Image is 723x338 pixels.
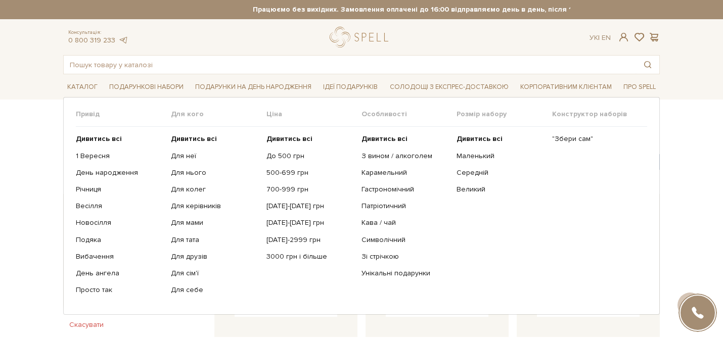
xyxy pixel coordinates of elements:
[457,134,503,143] b: Дивитись всі
[76,252,163,261] a: Вибачення
[598,33,600,42] span: |
[76,152,163,161] a: 1 Вересня
[361,185,449,194] a: Гастрономічний
[361,235,449,245] a: Символічний
[191,79,315,95] span: Подарунки на День народження
[64,56,636,74] input: Пошук товару у каталозі
[76,235,163,245] a: Подяка
[266,152,354,161] a: До 500 грн
[68,29,128,36] span: Консультація:
[386,78,513,95] a: Солодощі з експрес-доставкою
[266,110,361,119] span: Ціна
[76,269,163,278] a: День ангела
[361,269,449,278] a: Унікальні подарунки
[319,79,382,95] span: Ідеї подарунків
[457,185,544,194] a: Великий
[171,134,217,143] b: Дивитись всі
[266,218,354,227] a: [DATE]-[DATE] грн
[63,79,102,95] span: Каталог
[457,110,552,119] span: Розмір набору
[171,152,258,161] a: Для неї
[63,317,110,333] button: Скасувати
[266,202,354,211] a: [DATE]-[DATE] грн
[636,56,659,74] button: Пошук товару у каталозі
[266,134,312,143] b: Дивитись всі
[171,168,258,177] a: Для нього
[171,269,258,278] a: Для сім'ї
[266,134,354,143] a: Дивитись всі
[457,134,544,143] a: Дивитись всі
[361,218,449,227] a: Кава / чай
[361,168,449,177] a: Карамельний
[68,36,115,44] a: 0 800 319 233
[602,33,611,42] a: En
[171,185,258,194] a: Для колег
[76,185,163,194] a: Річниця
[63,97,660,315] div: Каталог
[76,110,171,119] span: Привід
[516,78,616,95] a: Корпоративним клієнтам
[619,79,660,95] span: Про Spell
[361,202,449,211] a: Патріотичний
[171,134,258,143] a: Дивитись всі
[330,27,393,47] a: logo
[76,285,163,295] a: Просто так
[361,134,449,143] a: Дивитись всі
[361,252,449,261] a: Зі стрічкою
[118,36,128,44] a: telegram
[361,134,408,143] b: Дивитись всі
[171,285,258,295] a: Для себе
[76,168,163,177] a: День народження
[266,168,354,177] a: 500-699 грн
[266,252,354,261] a: 3000 грн і більше
[361,152,449,161] a: З вином / алкоголем
[76,202,163,211] a: Весілля
[171,110,266,119] span: Для кого
[76,218,163,227] a: Новосілля
[266,185,354,194] a: 700-999 грн
[457,152,544,161] a: Маленький
[552,134,640,143] a: "Збери сам"
[76,134,122,143] b: Дивитись всі
[266,235,354,245] a: [DATE]-2999 грн
[590,33,611,42] div: Ук
[361,110,457,119] span: Особливості
[171,235,258,245] a: Для тата
[552,110,647,119] span: Конструктор наборів
[457,168,544,177] a: Середній
[171,218,258,227] a: Для мами
[171,252,258,261] a: Для друзів
[105,79,188,95] span: Подарункові набори
[171,202,258,211] a: Для керівників
[76,134,163,143] a: Дивитись всі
